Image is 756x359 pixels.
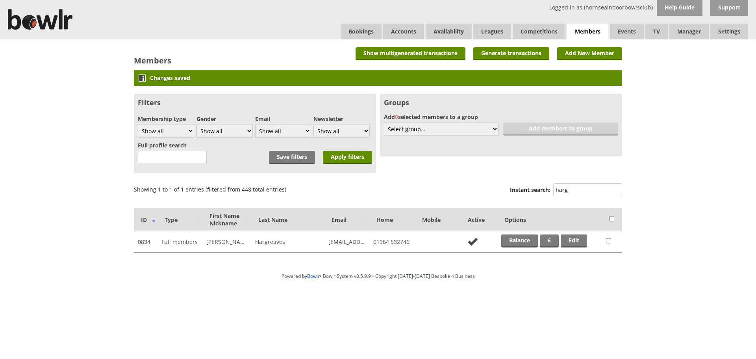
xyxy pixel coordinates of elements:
[513,24,565,39] a: Competitions
[465,237,481,247] img: no
[138,151,207,164] input: 3 characters minimum
[138,98,372,107] h3: Filters
[610,24,644,39] a: Events
[540,234,559,247] a: £
[138,141,187,149] label: Full profile search
[341,24,382,39] a: Bookings
[251,231,324,253] td: Hargreaves
[473,24,511,39] a: Leagues
[553,183,622,196] input: Instant search:
[251,208,324,231] th: Last Name: activate to sort column ascending
[202,231,251,253] td: [PERSON_NAME]
[313,115,370,123] label: Newsletter
[324,231,369,253] td: [EMAIL_ADDRESS][DOMAIN_NAME]
[510,183,622,198] label: Instant search:
[134,208,157,231] th: ID: activate to sort column ascending
[497,208,602,231] th: Options
[356,47,465,60] a: Show multigenerated transactions
[282,273,475,279] span: Powered by • Bowlr System v3.5.9.9 • Copyright [DATE]-[DATE] Bespoke 4 Business
[255,115,311,123] label: Email
[369,208,415,231] th: Home
[157,208,202,231] th: Type: activate to sort column ascending
[157,231,202,253] td: Full members
[710,24,748,39] span: Settings
[426,24,472,39] a: Availability
[269,151,315,164] a: Save filters
[557,47,622,60] a: Add New Member
[384,98,618,107] h3: Groups
[669,24,709,39] span: Manager
[645,24,668,39] span: TV
[202,208,251,231] th: First NameNickname: activate to sort column ascending
[134,231,157,253] td: 0834
[415,208,461,231] th: Mobile
[473,47,549,60] a: Generate transactions
[395,113,398,121] span: 0
[561,234,587,247] a: Edit
[307,273,320,279] a: Bowlr
[461,208,497,231] th: Active: activate to sort column ascending
[134,55,171,66] h2: Members
[548,236,551,244] strong: £
[369,231,415,253] td: 01964 532746
[134,181,286,193] div: Showing 1 to 1 of 1 entries (filtered from 448 total entries)
[134,70,622,86] div: Changes saved
[138,115,194,123] label: Membership type
[567,24,608,40] span: Members
[501,234,538,247] a: Balance
[383,24,424,39] span: Accounts
[323,151,372,164] input: Apply filters
[384,113,618,121] label: Add selected members to a group
[196,115,253,123] label: Gender
[324,208,369,231] th: Email: activate to sort column ascending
